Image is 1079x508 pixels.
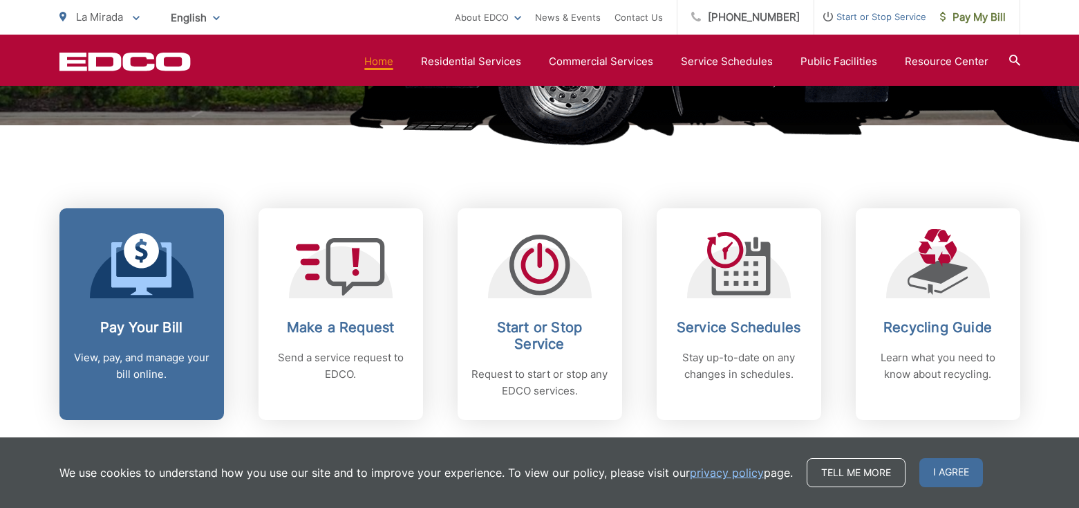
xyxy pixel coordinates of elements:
a: News & Events [535,9,601,26]
a: Contact Us [614,9,663,26]
a: Tell me more [807,458,906,487]
a: Public Facilities [800,53,877,70]
a: Recycling Guide Learn what you need to know about recycling. [856,208,1020,420]
a: privacy policy [690,464,764,481]
a: Make a Request Send a service request to EDCO. [259,208,423,420]
h2: Make a Request [272,319,409,336]
p: Request to start or stop any EDCO services. [471,366,608,399]
span: I agree [919,458,983,487]
p: Send a service request to EDCO. [272,350,409,383]
p: Stay up-to-date on any changes in schedules. [670,350,807,383]
h2: Pay Your Bill [73,319,210,336]
a: Resource Center [905,53,988,70]
h2: Start or Stop Service [471,319,608,352]
a: Pay Your Bill View, pay, and manage your bill online. [59,208,224,420]
a: Commercial Services [549,53,653,70]
p: We use cookies to understand how you use our site and to improve your experience. To view our pol... [59,464,793,481]
span: Pay My Bill [940,9,1006,26]
a: Service Schedules [681,53,773,70]
a: Home [364,53,393,70]
a: Residential Services [421,53,521,70]
a: About EDCO [455,9,521,26]
a: Service Schedules Stay up-to-date on any changes in schedules. [657,208,821,420]
p: Learn what you need to know about recycling. [870,350,1006,383]
p: View, pay, and manage your bill online. [73,350,210,383]
h2: Service Schedules [670,319,807,336]
h2: Recycling Guide [870,319,1006,336]
a: EDCD logo. Return to the homepage. [59,52,191,71]
span: La Mirada [76,10,123,24]
span: English [160,6,230,30]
